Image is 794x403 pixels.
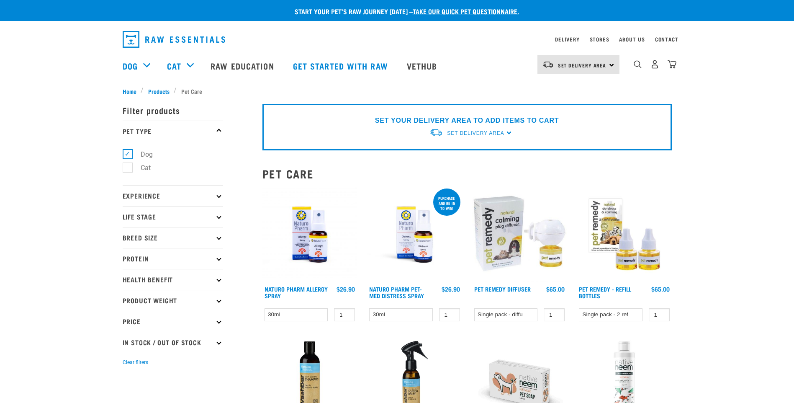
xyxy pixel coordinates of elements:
[262,187,357,282] img: 2023 AUG RE Product1728
[123,100,223,121] p: Filter products
[398,49,448,83] a: Vethub
[127,149,156,160] label: Dog
[439,308,460,321] input: 1
[123,332,223,353] p: In Stock / Out Of Stock
[555,38,579,41] a: Delivery
[413,9,519,13] a: take our quick pet questionnaire.
[634,60,642,68] img: home-icon-1@2x.png
[123,248,223,269] p: Protein
[544,308,565,321] input: 1
[167,59,181,72] a: Cat
[668,60,676,69] img: home-icon@2x.png
[262,167,672,180] h2: Pet Care
[651,286,670,292] div: $65.00
[375,116,559,126] p: SET YOUR DELIVERY AREA TO ADD ITEMS TO CART
[123,59,138,72] a: Dog
[472,187,567,282] img: Pet Remedy
[337,286,355,292] div: $26.90
[123,87,672,96] nav: breadcrumbs
[123,227,223,248] p: Breed Size
[123,31,225,48] img: Raw Essentials Logo
[367,187,462,282] img: RE Product Shoot 2023 Nov8635
[285,49,398,83] a: Get started with Raw
[542,61,554,68] img: van-moving.png
[148,87,170,96] span: Products
[123,290,223,311] p: Product Weight
[649,308,670,321] input: 1
[123,87,141,96] a: Home
[123,359,148,366] button: Clear filters
[123,87,136,96] span: Home
[202,49,284,83] a: Raw Education
[433,192,460,214] div: Purchase and be in to win!
[442,286,460,292] div: $26.90
[116,28,678,51] nav: dropdown navigation
[546,286,565,292] div: $65.00
[123,121,223,142] p: Pet Type
[123,269,223,290] p: Health Benefit
[558,64,606,67] span: Set Delivery Area
[619,38,645,41] a: About Us
[123,311,223,332] p: Price
[265,287,328,297] a: Naturo Pharm Allergy Spray
[579,287,631,297] a: Pet Remedy - Refill Bottles
[123,185,223,206] p: Experience
[127,163,154,173] label: Cat
[334,308,355,321] input: 1
[429,128,443,137] img: van-moving.png
[474,287,531,290] a: Pet Remedy Diffuser
[369,287,424,297] a: Naturo Pharm Pet-Med Distress Spray
[447,130,504,136] span: Set Delivery Area
[650,60,659,69] img: user.png
[655,38,678,41] a: Contact
[577,187,672,282] img: Pet remedy refills
[590,38,609,41] a: Stores
[144,87,174,96] a: Products
[123,206,223,227] p: Life Stage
